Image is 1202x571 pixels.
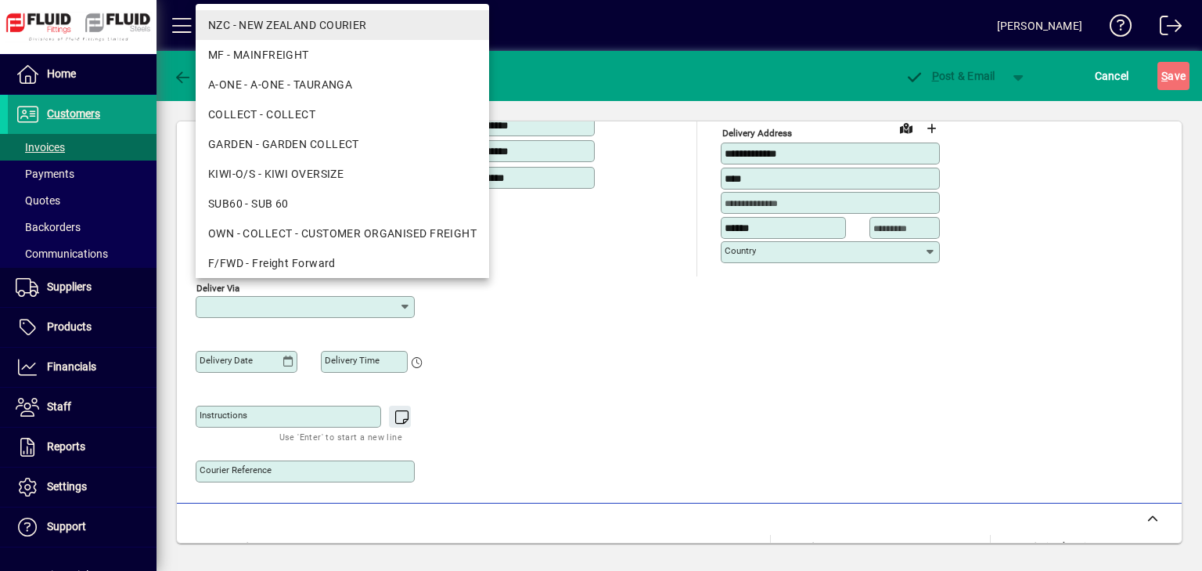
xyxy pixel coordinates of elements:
[1091,62,1133,90] button: Cancel
[8,214,157,240] a: Backorders
[8,388,157,427] a: Staff
[208,77,477,93] div: A-ONE - A-ONE - TAURANGA
[208,196,477,212] div: SUB60 - SUB 60
[196,129,489,159] mat-option: GARDEN - GARDEN COLLECT
[200,355,253,366] mat-label: Delivery date
[8,134,157,161] a: Invoices
[919,116,944,141] button: Choose address
[196,70,489,99] mat-option: A-ONE - A-ONE - TAURANGA
[725,245,756,256] mat-label: Country
[905,70,995,82] span: ost & Email
[208,47,477,63] div: MF - MAINFREIGHT
[8,268,157,307] a: Suppliers
[47,67,76,80] span: Home
[196,40,489,70] mat-option: MF - MAINFREIGHT
[157,62,243,90] app-page-header-button: Back
[196,219,489,248] mat-option: OWN - COLLECT - CUSTOMER ORGANISED FREIGHT
[47,320,92,333] span: Products
[196,10,489,40] mat-option: NZC - NEW ZEALAND COURIER
[196,540,259,551] mat-label: Invoice number
[279,428,402,446] mat-hint: Use 'Enter' to start a new line
[16,221,81,233] span: Backorders
[196,159,489,189] mat-option: KIWI-O/S - KIWI OVERSIZE
[1015,540,1088,551] mat-label: Freight (excl GST)
[16,194,60,207] span: Quotes
[16,168,74,180] span: Payments
[47,520,86,533] span: Support
[8,468,157,507] a: Settings
[208,17,477,34] div: NZC - NEW ZEALAND COURIER
[8,428,157,467] a: Reports
[208,166,477,183] div: KIWI-O/S - KIWI OVERSIZE
[47,440,85,453] span: Reports
[8,348,157,387] a: Financials
[1098,3,1132,54] a: Knowledge Base
[47,400,71,413] span: Staff
[1157,62,1189,90] button: Save
[169,62,229,90] button: Back
[325,355,380,366] mat-label: Delivery time
[196,189,489,219] mat-option: SUB60 - SUB 60
[1148,3,1182,54] a: Logout
[997,13,1082,38] div: [PERSON_NAME]
[47,360,96,373] span: Financials
[173,70,225,82] span: Back
[208,136,477,153] div: GARDEN - GARDEN COLLECT
[8,508,157,547] a: Support
[47,107,100,120] span: Customers
[208,107,477,123] div: COLLECT - COLLECT
[8,55,157,94] a: Home
[16,141,65,154] span: Invoices
[1161,63,1186,89] span: ave
[894,115,919,140] a: View on map
[208,226,477,242] div: OWN - COLLECT - CUSTOMER ORGANISED FREIGHT
[897,62,1003,90] button: Post & Email
[47,480,87,493] span: Settings
[200,464,272,475] mat-label: Courier Reference
[200,410,247,421] mat-label: Instructions
[1161,70,1168,82] span: S
[795,540,865,551] mat-label: Product location
[1095,63,1129,89] span: Cancel
[47,280,92,293] span: Suppliers
[8,187,157,214] a: Quotes
[196,99,489,129] mat-option: COLLECT - COLLECT
[196,248,489,278] mat-option: F/FWD - Freight Forward
[208,255,477,272] div: F/FWD - Freight Forward
[8,161,157,187] a: Payments
[196,282,239,293] mat-label: Deliver via
[16,248,108,260] span: Communications
[932,70,939,82] span: P
[8,308,157,347] a: Products
[8,240,157,267] a: Communications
